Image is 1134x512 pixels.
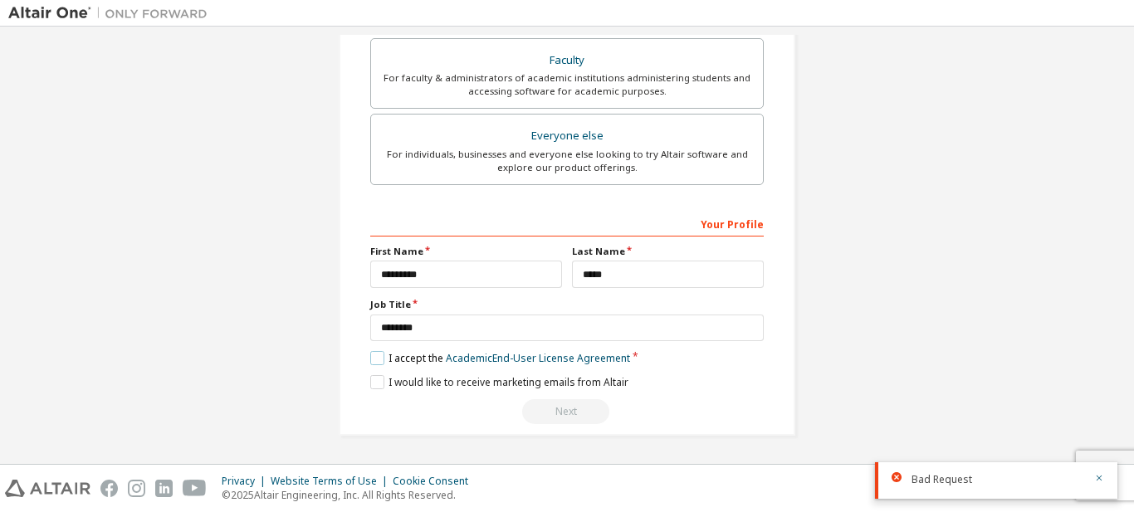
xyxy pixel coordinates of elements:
[100,480,118,497] img: facebook.svg
[370,210,764,236] div: Your Profile
[572,245,764,258] label: Last Name
[222,488,478,502] p: © 2025 Altair Engineering, Inc. All Rights Reserved.
[381,49,753,72] div: Faculty
[5,480,90,497] img: altair_logo.svg
[222,475,271,488] div: Privacy
[183,480,207,497] img: youtube.svg
[128,480,145,497] img: instagram.svg
[381,148,753,174] div: For individuals, businesses and everyone else looking to try Altair software and explore our prod...
[8,5,216,22] img: Altair One
[370,298,764,311] label: Job Title
[370,375,628,389] label: I would like to receive marketing emails from Altair
[446,351,630,365] a: Academic End-User License Agreement
[381,71,753,98] div: For faculty & administrators of academic institutions administering students and accessing softwa...
[370,399,764,424] div: Read and acccept EULA to continue
[912,473,972,486] span: Bad Request
[381,124,753,148] div: Everyone else
[155,480,173,497] img: linkedin.svg
[370,245,562,258] label: First Name
[370,351,630,365] label: I accept the
[393,475,478,488] div: Cookie Consent
[271,475,393,488] div: Website Terms of Use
